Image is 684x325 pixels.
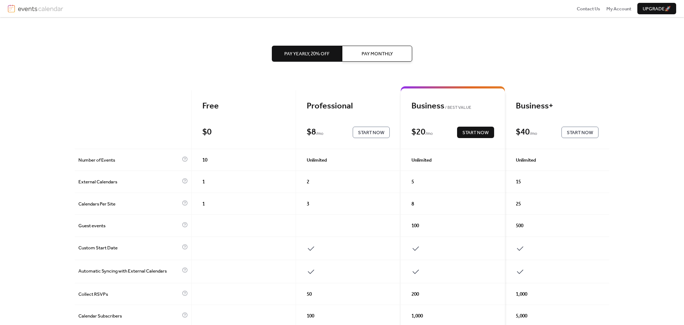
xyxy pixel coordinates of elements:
[307,178,309,186] span: 2
[307,101,389,112] div: Professional
[202,200,205,208] span: 1
[606,5,631,12] a: My Account
[411,101,494,112] div: Business
[307,313,314,320] span: 100
[411,313,423,320] span: 1,000
[411,222,419,229] span: 100
[78,200,180,208] span: Calendars Per Site
[411,200,414,208] span: 8
[561,127,598,138] button: Start Now
[516,101,598,112] div: Business+
[78,244,180,253] span: Custom Start Date
[516,200,521,208] span: 25
[516,222,523,229] span: 500
[411,127,425,138] div: $ 20
[411,291,419,298] span: 200
[272,46,342,61] button: Pay Yearly, 20% off
[362,50,393,57] span: Pay Monthly
[78,222,180,229] span: Guest events
[284,50,330,57] span: Pay Yearly, 20% off
[643,5,671,12] span: Upgrade 🚀
[637,3,676,14] button: Upgrade🚀
[78,268,180,276] span: Automatic Syncing with External Calendars
[307,157,327,164] span: Unlimited
[202,157,207,164] span: 10
[18,5,63,12] img: logotype
[411,157,432,164] span: Unlimited
[78,313,180,320] span: Calendar Subscribers
[353,127,390,138] button: Start Now
[444,104,472,111] span: BEST VALUE
[516,313,527,320] span: 5,000
[516,178,521,186] span: 15
[202,101,285,112] div: Free
[516,127,530,138] div: $ 40
[516,291,527,298] span: 1,000
[8,5,15,12] img: logo
[202,127,212,138] div: $ 0
[462,129,489,136] span: Start Now
[411,178,414,186] span: 5
[307,291,312,298] span: 50
[425,130,433,137] span: / mo
[307,127,316,138] div: $ 8
[202,178,205,186] span: 1
[358,129,384,136] span: Start Now
[78,157,180,164] span: Number of Events
[530,130,537,137] span: / mo
[577,5,600,12] a: Contact Us
[78,178,180,186] span: External Calendars
[342,46,412,61] button: Pay Monthly
[316,130,323,137] span: / mo
[78,291,180,298] span: Collect RSVPs
[307,200,309,208] span: 3
[516,157,536,164] span: Unlimited
[457,127,494,138] button: Start Now
[567,129,593,136] span: Start Now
